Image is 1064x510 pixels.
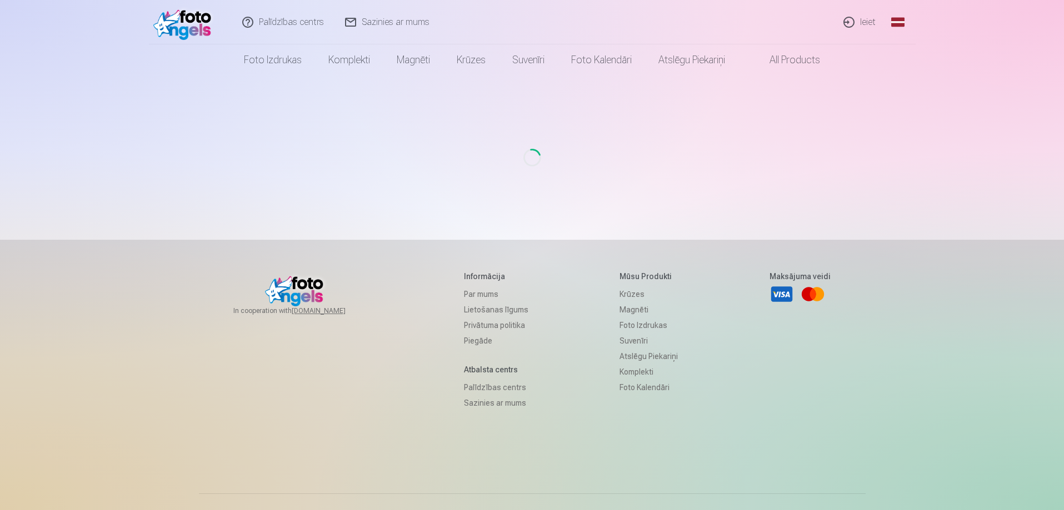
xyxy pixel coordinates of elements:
h5: Mūsu produkti [620,271,678,282]
h5: Atbalsta centrs [464,364,528,375]
a: Palīdzības centrs [464,380,528,395]
a: Foto kalendāri [620,380,678,395]
a: Krūzes [620,286,678,302]
a: Foto izdrukas [620,317,678,333]
a: Par mums [464,286,528,302]
a: Suvenīri [499,44,558,75]
a: Piegāde [464,333,528,349]
a: Sazinies ar mums [464,395,528,411]
span: In cooperation with [233,306,372,315]
a: Komplekti [315,44,383,75]
a: [DOMAIN_NAME] [292,306,372,315]
a: All products [738,44,833,75]
a: Foto kalendāri [558,44,645,75]
a: Suvenīri [620,333,678,349]
a: Atslēgu piekariņi [620,349,678,364]
a: Lietošanas līgums [464,302,528,317]
a: Komplekti [620,364,678,380]
h5: Informācija [464,271,528,282]
a: Foto izdrukas [231,44,315,75]
a: Magnēti [620,302,678,317]
a: Visa [770,282,794,306]
img: /fa1 [153,4,217,40]
a: Magnēti [383,44,443,75]
a: Krūzes [443,44,499,75]
a: Atslēgu piekariņi [645,44,738,75]
a: Mastercard [801,282,825,306]
a: Privātuma politika [464,317,528,333]
h5: Maksājuma veidi [770,271,831,282]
